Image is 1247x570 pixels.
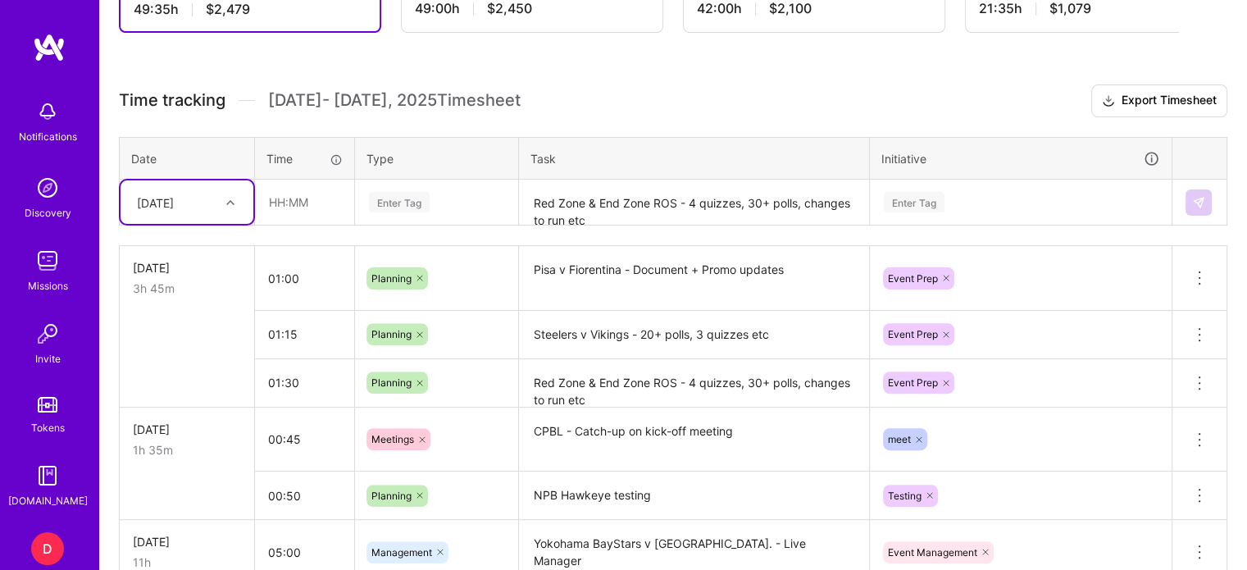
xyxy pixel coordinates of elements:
[120,137,255,180] th: Date
[888,490,922,502] span: Testing
[371,328,412,340] span: Planning
[31,459,64,492] img: guide book
[521,409,867,471] textarea: CPBL - Catch-up on kick-off meeting
[31,171,64,204] img: discovery
[256,180,353,224] input: HH:MM
[25,204,71,221] div: Discovery
[888,433,911,445] span: meet
[134,1,366,18] div: 49:35 h
[27,532,68,565] a: D
[1102,93,1115,110] i: icon Download
[371,490,412,502] span: Planning
[888,272,938,285] span: Event Prep
[255,474,354,518] input: HH:MM
[519,137,870,180] th: Task
[521,312,867,358] textarea: Steelers v Vikings - 20+ polls, 3 quizzes etc
[521,361,867,406] textarea: Red Zone & End Zone ROS - 4 quizzes, 30+ polls, changes to run etc
[371,433,414,445] span: Meetings
[884,189,944,215] div: Enter Tag
[8,492,88,509] div: [DOMAIN_NAME]
[206,1,250,18] span: $2,479
[255,257,354,300] input: HH:MM
[31,317,64,350] img: Invite
[31,532,64,565] div: D
[881,149,1160,168] div: Initiative
[255,417,354,461] input: HH:MM
[888,328,938,340] span: Event Prep
[133,441,241,458] div: 1h 35m
[31,419,65,436] div: Tokens
[38,397,57,413] img: tokens
[371,272,412,285] span: Planning
[369,189,430,215] div: Enter Tag
[19,128,77,145] div: Notifications
[355,137,519,180] th: Type
[133,421,241,438] div: [DATE]
[226,198,234,207] i: icon Chevron
[1091,84,1227,117] button: Export Timesheet
[255,312,354,356] input: HH:MM
[266,150,343,167] div: Time
[35,350,61,367] div: Invite
[31,95,64,128] img: bell
[33,33,66,62] img: logo
[255,361,354,404] input: HH:MM
[133,259,241,276] div: [DATE]
[521,248,867,309] textarea: Pisa v Fiorentina - Document + Promo updates
[521,473,867,518] textarea: NPB Hawkeye testing
[137,194,174,211] div: [DATE]
[31,244,64,277] img: teamwork
[119,90,225,111] span: Time tracking
[268,90,521,111] span: [DATE] - [DATE] , 2025 Timesheet
[888,546,977,559] span: Event Management
[888,376,938,389] span: Event Prep
[133,280,241,297] div: 3h 45m
[1192,196,1205,209] img: Submit
[371,546,432,559] span: Management
[28,277,68,294] div: Missions
[133,533,241,550] div: [DATE]
[371,376,412,389] span: Planning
